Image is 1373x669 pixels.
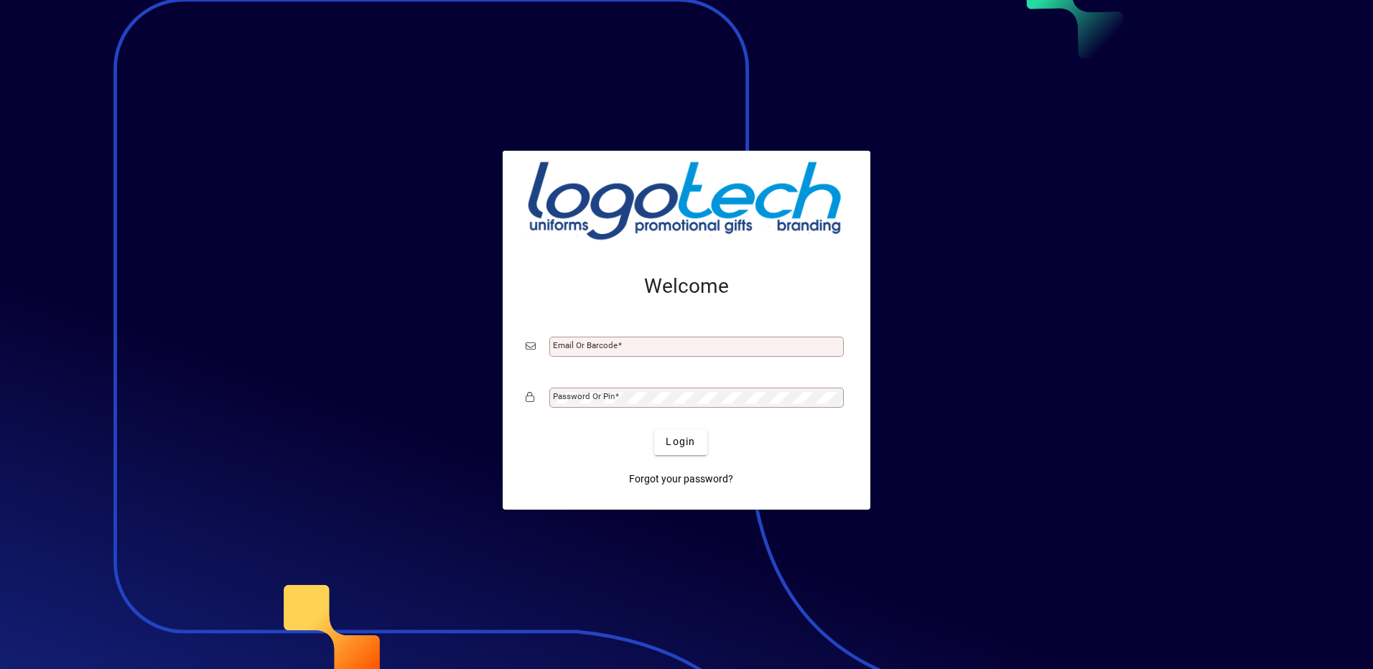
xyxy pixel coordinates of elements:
[629,472,733,487] span: Forgot your password?
[666,434,695,449] span: Login
[526,274,847,299] h2: Welcome
[623,467,739,492] a: Forgot your password?
[553,340,618,350] mat-label: Email or Barcode
[553,391,615,401] mat-label: Password or Pin
[654,429,707,455] button: Login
